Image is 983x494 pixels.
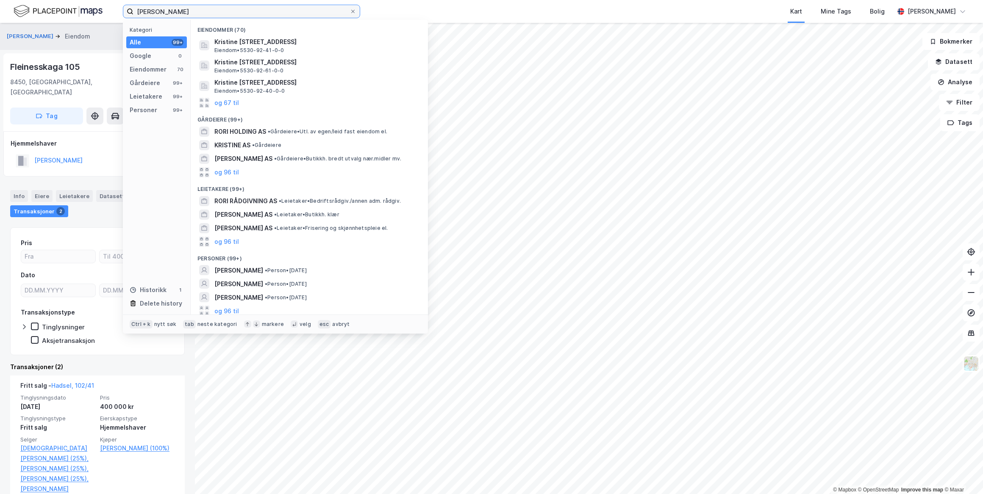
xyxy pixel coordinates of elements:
a: Improve this map [901,487,943,493]
div: Gårdeiere (99+) [191,110,428,125]
div: Ctrl + k [130,320,153,328]
a: Hadsel, 102/41 [51,382,94,389]
div: 70 [177,66,183,73]
button: Tag [10,108,83,124]
span: • [274,211,277,218]
div: Leietakere [130,91,162,102]
img: Z [963,356,979,372]
span: Eiendom • 5530-92-61-0-0 [214,67,283,74]
div: Google [130,51,151,61]
span: • [265,281,267,287]
input: DD.MM.YYYY [100,284,174,297]
span: • [265,267,267,273]
div: Kart [790,6,802,17]
div: Eiendommer [130,64,167,75]
span: Selger [20,436,95,443]
div: Delete history [140,298,182,309]
div: Transaksjoner [10,205,68,217]
a: [PERSON_NAME] (100%) [100,443,175,453]
span: [PERSON_NAME] AS [214,210,272,220]
button: Datasett [928,53,980,70]
div: 99+ [172,93,183,100]
span: Gårdeiere [252,142,281,149]
div: markere [262,321,284,328]
span: • [252,142,255,148]
input: Søk på adresse, matrikkel, gårdeiere, leietakere eller personer [133,5,350,18]
div: esc [318,320,331,328]
div: [DATE] [20,402,95,412]
span: Leietaker • Frisering og skjønnhetspleie el. [274,225,388,232]
span: • [268,128,270,135]
div: Info [10,190,28,202]
div: Bolig [870,6,885,17]
div: Pris [21,238,32,248]
div: avbryt [332,321,350,328]
div: Transaksjonstype [21,307,75,317]
div: tab [183,320,196,328]
div: neste kategori [197,321,237,328]
span: Eiendom • 5530-92-41-0-0 [214,47,284,54]
div: Kontrollprogram for chat [941,453,983,494]
iframe: Chat Widget [941,453,983,494]
span: [PERSON_NAME] [214,293,263,303]
span: Pris [100,394,175,401]
button: Bokmerker [922,33,980,50]
div: 0 [177,52,183,59]
button: og 96 til [214,167,239,177]
span: Eierskapstype [100,415,175,422]
span: Kristine [STREET_ADDRESS] [214,77,418,88]
button: og 67 til [214,98,239,108]
a: OpenStreetMap [858,487,899,493]
div: Leietakere (99+) [191,179,428,194]
div: 2 [56,207,65,215]
button: og 96 til [214,306,239,316]
span: Person • [DATE] [265,267,307,274]
div: Eiendommer (70) [191,20,428,35]
span: Person • [DATE] [265,281,307,287]
button: Filter [939,94,980,111]
button: Analyse [930,74,980,91]
span: • [279,198,281,204]
div: Eiere [31,190,53,202]
img: logo.f888ab2527a4732fd821a326f86c7f29.svg [14,4,103,19]
button: og 96 til [214,237,239,247]
input: DD.MM.YYYY [21,284,95,297]
div: 99+ [172,107,183,113]
span: RORI HOLDING AS [214,127,266,137]
span: Gårdeiere • Butikkh. bredt utvalg nær.midler mv. [274,155,401,162]
a: [PERSON_NAME] (25%), [20,474,95,484]
div: Transaksjoner (2) [10,362,185,372]
div: Alle [130,37,141,47]
span: [PERSON_NAME] AS [214,154,272,164]
span: [PERSON_NAME] [214,279,263,289]
div: Hjemmelshaver [100,422,175,433]
button: [PERSON_NAME] [7,32,55,41]
div: Eiendom [65,31,90,41]
span: Leietaker • Butikkh. klær [274,211,339,218]
button: Tags [940,114,980,131]
div: Fleinesskaga 105 [10,60,82,74]
input: Fra [21,250,95,263]
div: 8450, [GEOGRAPHIC_DATA], [GEOGRAPHIC_DATA] [10,77,144,97]
span: [PERSON_NAME] [214,265,263,276]
span: Eiendom • 5530-92-40-0-0 [214,88,285,94]
div: [PERSON_NAME] [908,6,956,17]
span: Kjøper [100,436,175,443]
span: • [274,225,277,231]
div: velg [300,321,311,328]
div: Leietakere [56,190,93,202]
div: Personer [130,105,157,115]
div: Mine Tags [821,6,851,17]
span: • [274,155,277,162]
span: Kristine [STREET_ADDRESS] [214,37,418,47]
span: Tinglysningsdato [20,394,95,401]
div: Gårdeiere [130,78,160,88]
a: Mapbox [833,487,856,493]
span: [PERSON_NAME] AS [214,223,272,233]
input: Til 400000 [100,250,174,263]
div: Fritt salg [20,422,95,433]
div: 99+ [172,80,183,86]
div: 400 000 kr [100,402,175,412]
div: Dato [21,270,35,280]
div: Datasett [96,190,128,202]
